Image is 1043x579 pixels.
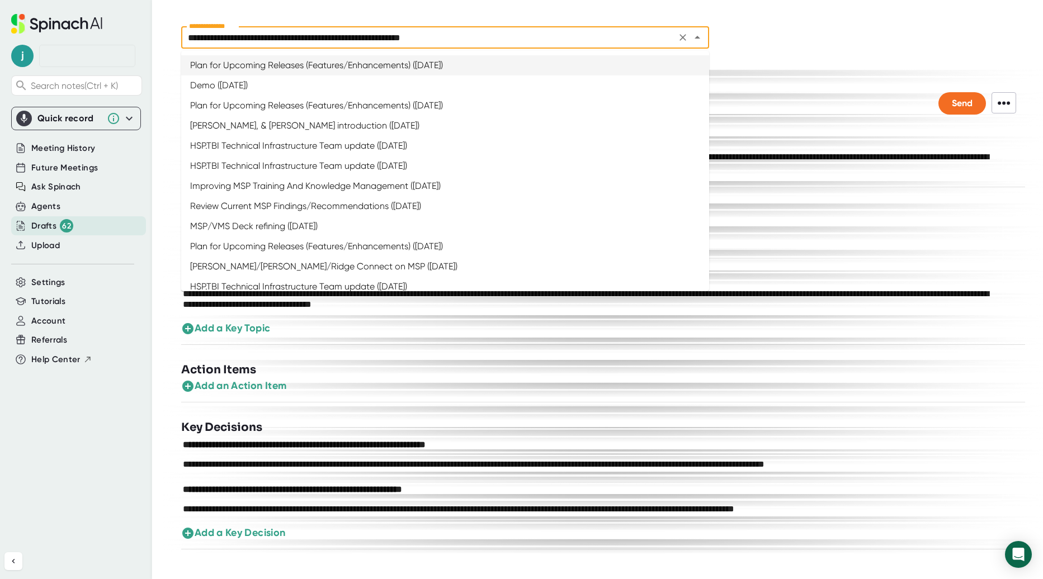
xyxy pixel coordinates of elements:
li: HSP.TBI Technical Infrastructure Team update ([DATE]) [181,277,709,297]
button: Clear [675,30,691,45]
span: j [11,45,34,67]
div: Open Intercom Messenger [1005,541,1032,568]
button: Account [31,315,65,328]
li: Plan for Upcoming Releases (Features/Enhancements) ([DATE]) [181,96,709,116]
h3: Key Decisions [181,419,262,436]
button: Ask Spinach [31,181,81,193]
button: Send [938,92,986,115]
li: MSP/VMS Deck refining ([DATE]) [181,216,709,236]
span: Help Center [31,353,81,366]
button: Close [690,30,705,45]
button: Referrals [31,334,67,347]
button: Add a Key Topic [181,321,270,336]
li: Plan for Upcoming Releases (Features/Enhancements) ([DATE]) [181,55,709,75]
li: [PERSON_NAME]/[PERSON_NAME]/Ridge Connect on MSP ([DATE]) [181,257,709,277]
li: Review Current MSP Findings/Recommendations ([DATE]) [181,196,709,216]
button: Add an Action Item [181,378,286,393]
span: Send [952,98,973,108]
li: HSP.TBI Technical Infrastructure Team update ([DATE]) [181,156,709,176]
div: Quick record [37,113,101,124]
li: [PERSON_NAME], & [PERSON_NAME] introduction ([DATE]) [181,116,709,136]
button: Meeting History [31,142,95,155]
button: Tutorials [31,295,65,308]
li: Improving MSP Training And Knowledge Management ([DATE]) [181,176,709,196]
li: Demo ([DATE]) [181,75,709,96]
li: Plan for Upcoming Releases (Features/Enhancements) ([DATE]) [181,236,709,257]
button: Agents [31,200,60,213]
button: Help Center [31,353,92,366]
div: Quick record [16,107,136,130]
button: Settings [31,276,65,289]
span: ••• [992,92,1016,113]
div: Drafts [31,219,73,232]
button: Drafts 62 [31,219,73,232]
h3: Action Items [181,362,256,378]
button: Upload [31,239,60,252]
button: Future Meetings [31,162,98,174]
span: Search notes (Ctrl + K) [31,80,139,91]
div: 62 [60,219,73,232]
button: Add a Key Decision [181,525,285,540]
li: HSP.TBI Technical Infrastructure Team update ([DATE]) [181,136,709,156]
